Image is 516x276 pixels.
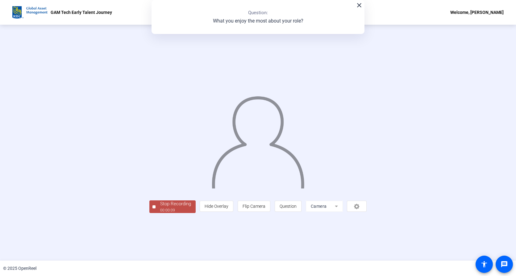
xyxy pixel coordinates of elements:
mat-icon: close [356,2,363,9]
mat-icon: accessibility [481,261,488,268]
span: Flip Camera [243,204,265,209]
img: overlay [211,91,305,189]
button: Question [275,201,302,212]
span: Question [280,204,297,209]
div: Stop Recording [160,200,191,207]
div: © 2025 OpenReel [3,265,36,272]
button: Stop Recording00:00:09 [149,200,196,213]
button: Hide Overlay [200,201,233,212]
button: Flip Camera [238,201,270,212]
span: Hide Overlay [205,204,228,209]
div: Welcome, [PERSON_NAME] [450,9,504,16]
p: What you enjoy the most about your role? [213,17,303,25]
p: GAM Tech Early Talent Journey [51,9,112,16]
p: Question: [248,9,268,16]
img: OpenReel logo [12,6,48,19]
div: 00:00:09 [160,207,191,213]
mat-icon: message [501,261,508,268]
